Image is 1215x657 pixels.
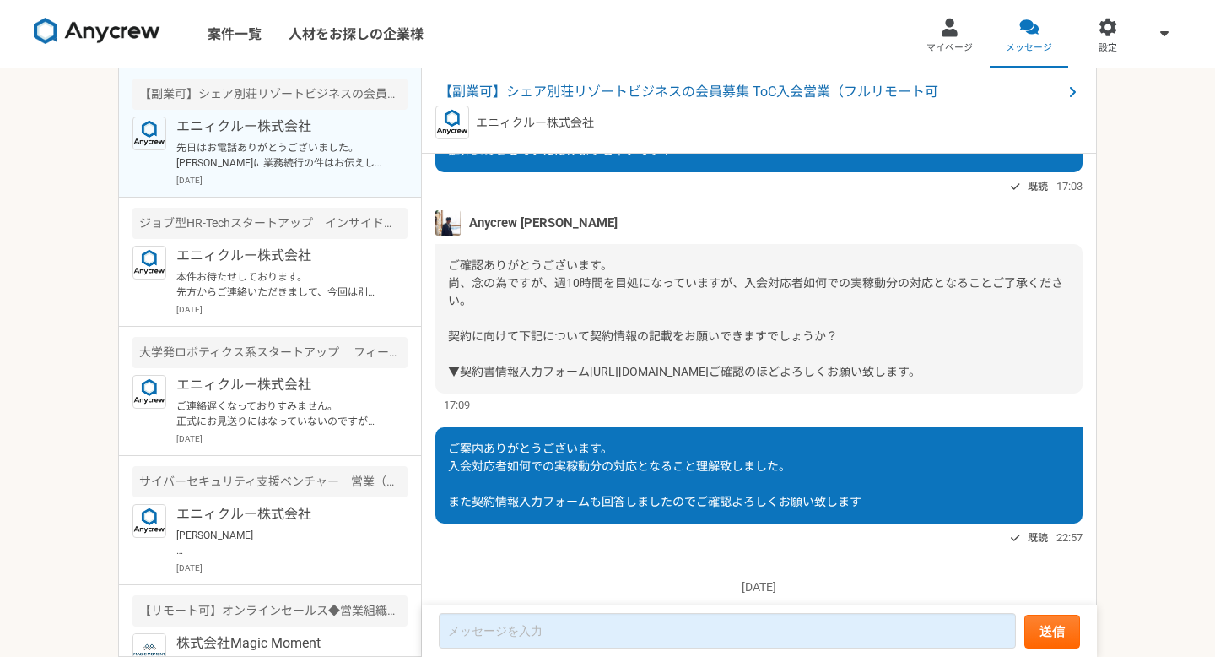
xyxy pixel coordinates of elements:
img: logo_text_blue_01.png [132,375,166,409]
span: 22:57 [1056,529,1083,546]
div: サイバーセキュリティ支援ベンチャー 営業（協業先との連携等） [132,466,408,497]
div: 【リモート可】オンラインセールス◆営業組織の出力を最大化する営業支援サービス [132,595,408,627]
p: エニィクルー株式会社 [176,246,385,266]
span: ご共有ありがとうございます。 是非進めさせていただけますと幸いです！ [448,126,672,157]
div: 大学発ロボティクス系スタートアップ フィールドセールス [132,337,408,368]
p: [DATE] [176,432,408,445]
span: 17:09 [444,397,470,413]
button: 送信 [1024,615,1080,649]
span: ご案内ありがとうございます。 入会対応者如何での実稼動分の対応となること理解致しました。 また契約情報入力フォームも回答しましたのでご確認よろしくお願い致します [448,442,861,508]
span: 設定 [1099,41,1117,55]
p: エニィクルー株式会社 [176,117,385,137]
p: [DATE] [176,562,408,574]
span: マイページ [926,41,973,55]
p: エニィクルー株式会社 [176,375,385,395]
img: logo_text_blue_01.png [132,504,166,538]
span: 17:03 [1056,178,1083,194]
a: [URL][DOMAIN_NAME] [590,365,709,378]
span: ご確認ありがとうございます。 尚、念の為ですが、週10時間を目処になっていますが、入会対応者如何での実稼動分の対応となることご了承ください。 契約に向けて下記について契約情報の記載をお願いできま... [448,258,1063,378]
div: ジョブ型HR-Techスタートアップ インサイドセールスのマネジメント業務を募集 [132,208,408,239]
p: 株式会社Magic Moment [176,633,385,654]
img: logo_text_blue_01.png [132,246,166,280]
span: 既読 [1028,528,1048,548]
img: 8DqYSo04kwAAAAASUVORK5CYII= [34,18,160,45]
img: logo_text_blue_01.png [132,117,166,150]
div: 【副業可】シェア別荘リゾートビジネスの会員募集 ToC入会営業（フルリモート可 [132,79,408,110]
span: ご確認のほどよろしくお願い致します。 [709,365,921,378]
span: メッセージ [1006,41,1052,55]
img: tomoya_yamashita.jpeg [435,210,461,236]
p: [PERSON_NAME] Anycrewの[PERSON_NAME]と申します。 サービスのご利用、ありがとうございます。 ご経験を拝見し、こちらの案件でご活躍いただけるのではないかと思い、お... [176,528,385,558]
span: 既読 [1028,176,1048,197]
p: 本件お待たせしております。 先方からご連絡いただきまして、今回は別の方で進めさせていただきたい旨をいただきました。ご紹介に至らず申し訳ございません。 別件シェア別荘の件ご対応の程よろしくお願い致... [176,269,385,300]
p: ご連絡遅くなっておりすみません。 正式にお見送りにはなっていないのですが、よりマッチするFSの方がいるようで、その方にIS→FSでお任せするような方針と伺っております。 正式な回答を促しておりま... [176,399,385,429]
p: [DATE] [176,303,408,316]
p: エニィクルー株式会社 [176,504,385,524]
img: logo_text_blue_01.png [435,106,469,139]
p: エニィクルー株式会社 [476,114,594,132]
p: [DATE] [176,174,408,187]
p: 先日はお電話ありがとうございました。 [PERSON_NAME]に業務続行の件はお伝えしましたので、[PERSON_NAME]から何かありましたら[PERSON_NAME]にご連絡いただければと... [176,140,385,171]
span: Anycrew [PERSON_NAME] [469,214,618,232]
span: 【副業可】シェア別荘リゾートビジネスの会員募集 ToC入会営業（フルリモート可 [439,82,1062,102]
p: [DATE] [435,578,1083,596]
